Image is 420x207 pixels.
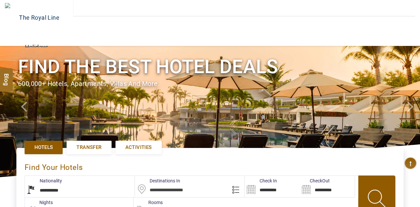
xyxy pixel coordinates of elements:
[18,54,402,79] h1: Find the best hotel deals
[76,144,101,151] span: Transfer
[25,199,53,206] label: nights
[245,176,300,197] input: Search
[5,3,68,47] img: The Royal Line Holidays
[18,79,402,89] div: 600,000+ hotels, apartments, villas and more.
[25,177,62,184] label: Nationality
[125,144,152,151] span: Activities
[300,177,330,184] label: CheckOut
[34,144,53,151] span: Hotels
[25,156,395,176] div: Find Your Hotels
[300,176,355,197] input: Search
[67,141,111,154] a: Transfer
[134,199,163,206] label: Rooms
[25,141,63,154] a: Hotels
[245,177,277,184] label: Check In
[135,177,180,184] label: Destinations In
[115,141,162,154] a: Activities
